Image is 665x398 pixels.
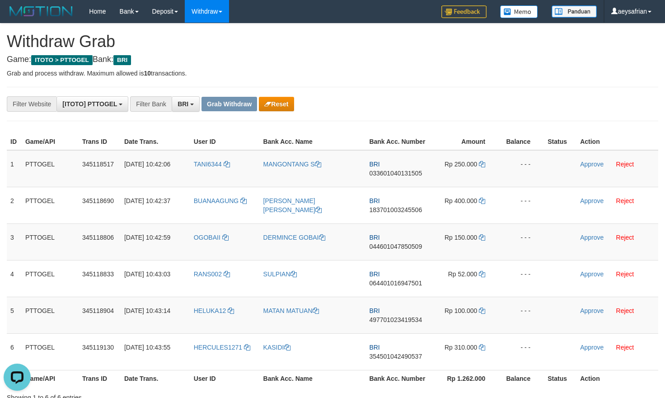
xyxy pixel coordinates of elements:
span: [DATE] 10:42:06 [124,161,170,168]
span: BRI [113,55,131,65]
td: 1 [7,150,22,187]
p: Grab and process withdraw. Maximum allowed is transactions. [7,69,658,78]
span: BRI [369,234,379,241]
span: BRI [369,270,379,278]
th: Action [576,133,658,150]
span: [ITOTO] PTTOGEL [62,100,117,108]
th: Game/API [22,133,79,150]
span: 345118904 [82,307,114,314]
a: Reject [616,197,634,204]
a: Copy 100000 to clipboard [479,307,485,314]
a: Copy 310000 to clipboard [479,344,485,351]
span: 345119130 [82,344,114,351]
span: Rp 310.000 [445,344,477,351]
span: [DATE] 10:43:55 [124,344,170,351]
th: User ID [190,370,260,387]
th: Bank Acc. Name [260,133,366,150]
span: ITOTO > PTTOGEL [31,55,93,65]
h1: Withdraw Grab [7,33,658,51]
span: [DATE] 10:43:03 [124,270,170,278]
a: Approve [580,197,604,204]
th: Game/API [22,370,79,387]
a: TANI6344 [194,161,230,168]
a: SULPIAN [263,270,297,278]
td: PTTOGEL [22,187,79,223]
div: Filter Bank [130,96,172,112]
a: Approve [580,307,604,314]
span: Copy 183701003245506 to clipboard [369,206,422,213]
a: Approve [580,234,604,241]
a: Approve [580,344,604,351]
span: Rp 400.000 [445,197,477,204]
img: Feedback.jpg [441,5,487,18]
span: BRI [369,161,379,168]
a: Copy 52000 to clipboard [479,270,485,278]
a: MANGONTANG S [263,161,321,168]
td: - - - [499,260,544,297]
span: TANI6344 [194,161,222,168]
th: ID [7,133,22,150]
a: [PERSON_NAME] [PERSON_NAME] [263,197,322,213]
img: panduan.png [552,5,597,18]
th: Trans ID [79,370,121,387]
a: BUANAAGUNG [194,197,247,204]
a: Copy 150000 to clipboard [479,234,485,241]
span: Copy 033601040131505 to clipboard [369,170,422,177]
span: OGOBAII [194,234,220,241]
th: Status [544,133,576,150]
td: - - - [499,223,544,260]
th: Action [576,370,658,387]
th: Bank Acc. Name [260,370,366,387]
th: Status [544,370,576,387]
td: 3 [7,223,22,260]
span: Copy 354501042490537 to clipboard [369,353,422,360]
span: Rp 100.000 [445,307,477,314]
span: [DATE] 10:42:59 [124,234,170,241]
th: Balance [499,133,544,150]
a: OGOBAII [194,234,229,241]
span: [DATE] 10:43:14 [124,307,170,314]
span: Copy 044601047850509 to clipboard [369,243,422,250]
th: Balance [499,370,544,387]
span: Rp 52.000 [448,270,478,278]
td: PTTOGEL [22,297,79,333]
span: 345118833 [82,270,114,278]
span: BRI [369,197,379,204]
span: 345118690 [82,197,114,204]
th: Trans ID [79,133,121,150]
a: KASIDI [263,344,290,351]
span: Copy 064401016947501 to clipboard [369,280,422,287]
a: Approve [580,161,604,168]
td: - - - [499,150,544,187]
h4: Game: Bank: [7,55,658,64]
img: MOTION_logo.png [7,5,75,18]
a: Copy 250000 to clipboard [479,161,485,168]
a: Reject [616,344,634,351]
span: HELUKA12 [194,307,226,314]
td: - - - [499,187,544,223]
th: Amount [431,133,499,150]
a: MATAN MATUAN [263,307,319,314]
button: BRI [172,96,200,112]
span: Copy 497701023419534 to clipboard [369,316,422,323]
td: PTTOGEL [22,223,79,260]
th: Bank Acc. Number [365,370,431,387]
span: BRI [369,307,379,314]
th: Date Trans. [121,370,190,387]
td: - - - [499,297,544,333]
td: 2 [7,187,22,223]
a: RANS002 [194,270,230,278]
a: HELUKA12 [194,307,234,314]
a: Copy 400000 to clipboard [479,197,485,204]
th: Rp 1.262.000 [431,370,499,387]
span: 345118517 [82,161,114,168]
td: 6 [7,333,22,370]
a: Reject [616,307,634,314]
span: Rp 150.000 [445,234,477,241]
button: Open LiveChat chat widget [4,4,31,31]
a: Reject [616,234,634,241]
span: Rp 250.000 [445,161,477,168]
span: HERCULES1271 [194,344,242,351]
span: 345118806 [82,234,114,241]
a: Approve [580,270,604,278]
